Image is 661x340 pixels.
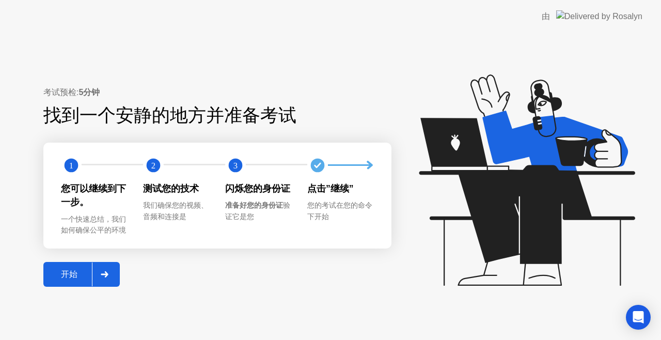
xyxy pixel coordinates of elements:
b: 5分钟 [78,88,100,97]
div: 我们确保您的视频、音频和连接是 [143,200,209,222]
div: 由 [542,10,550,23]
text: 2 [151,161,155,171]
div: 开始 [46,269,92,280]
div: 闪烁您的身份证 [225,182,291,195]
div: 找到一个安静的地方并准备考试 [43,102,391,129]
div: 点击”继续” [307,182,373,195]
div: 一个快速总结，我们如何确保公平的环境 [61,214,127,236]
img: Delivered by Rosalyn [556,10,642,22]
div: 考试预检: [43,86,391,99]
text: 3 [233,161,238,171]
button: 开始 [43,262,120,287]
text: 1 [69,161,73,171]
div: 验证它是您 [225,200,291,222]
div: 测试您的技术 [143,182,209,195]
div: 您可以继续到下一步。 [61,182,127,209]
div: Open Intercom Messenger [626,305,651,330]
div: 您的考试在您的命令下开始 [307,200,373,222]
b: 准备好您的身份证 [225,201,283,209]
